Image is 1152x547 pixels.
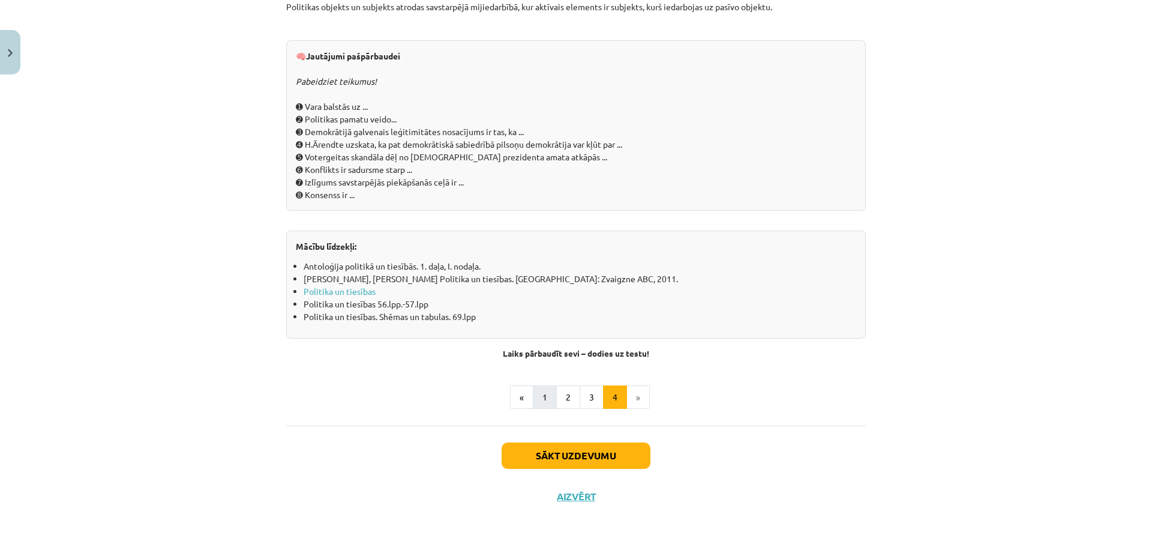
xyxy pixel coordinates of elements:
nav: Page navigation example [286,385,866,409]
button: Aizvērt [553,491,599,503]
li: Politika un tiesības 56.lpp.-57.lpp [304,298,856,310]
a: Politika un tiesības [304,286,376,297]
div: 🧠 ➊ Vara balstās uz ... ➋ Politikas pamatu veido... ➌ Demokrātijā galvenais leģitimitātes nosacīj... [286,40,866,211]
em: Pabeidziet teikumus! [296,76,377,86]
strong: Laiks pārbaudīt sevi – dodies uz testu! [503,348,649,358]
img: icon-close-lesson-0947bae3869378f0d4975bcd49f059093ad1ed9edebbc8119c70593378902aed.svg [8,49,13,57]
strong: Mācību līdzekļi: [296,241,356,252]
li: Politika un tiesības. Shēmas un tabulas. 69.lpp [304,310,856,323]
button: 3 [580,385,604,409]
li: Antoloģija politikā un tiesībās. 1. daļa, I. nodaļa. [304,260,856,273]
button: 2 [556,385,580,409]
li: [PERSON_NAME], [PERSON_NAME] Politika un tiesības. [GEOGRAPHIC_DATA]: Zvaigzne ABC, 2011. [304,273,856,285]
button: 1 [533,385,557,409]
button: 4 [603,385,627,409]
button: « [510,385,533,409]
button: Sākt uzdevumu [502,443,650,469]
strong: Jautājumi pašpārbaudei [306,50,400,61]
